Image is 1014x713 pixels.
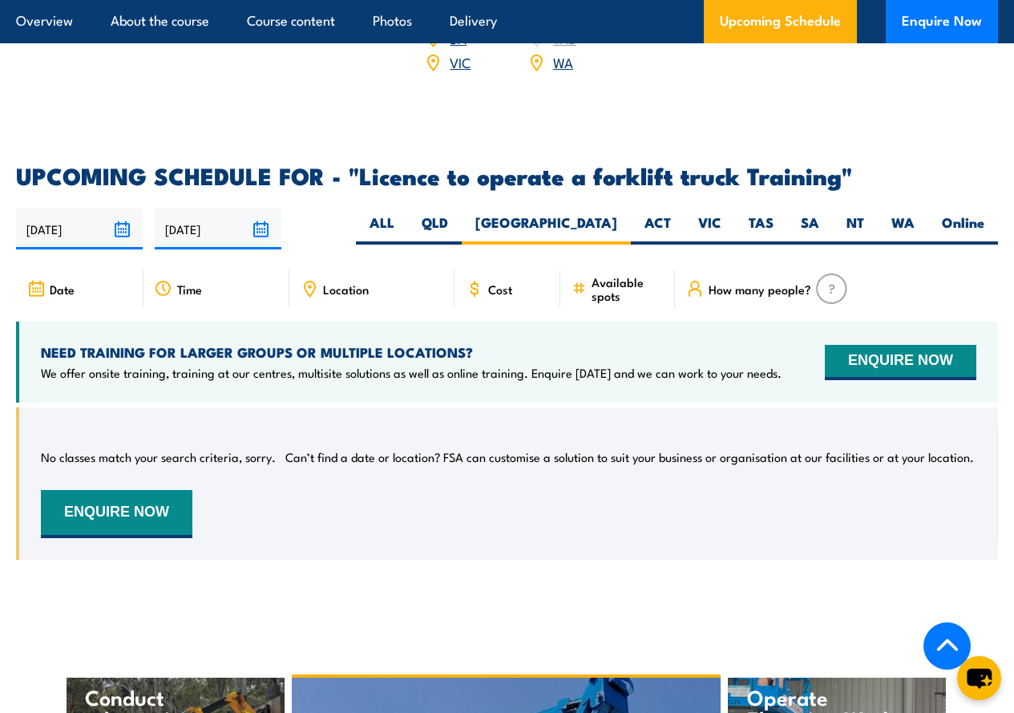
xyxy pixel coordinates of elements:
[928,213,998,245] label: Online
[50,282,75,296] span: Date
[825,345,976,380] button: ENQUIRE NOW
[631,213,685,245] label: ACT
[488,282,512,296] span: Cost
[41,343,782,361] h4: NEED TRAINING FOR LARGER GROUPS OR MULTIPLE LOCATIONS?
[41,365,782,381] p: We offer onsite training, training at our centres, multisite solutions as well as online training...
[155,209,281,249] input: To date
[177,282,202,296] span: Time
[323,282,369,296] span: Location
[356,213,408,245] label: ALL
[787,213,833,245] label: SA
[957,656,1001,700] button: chat-button
[285,449,974,465] p: Can’t find a date or location? FSA can customise a solution to suit your business or organisation...
[553,52,573,71] a: WA
[16,164,998,185] h2: UPCOMING SCHEDULE FOR - "Licence to operate a forklift truck Training"
[41,490,192,538] button: ENQUIRE NOW
[735,213,787,245] label: TAS
[41,449,276,465] p: No classes match your search criteria, sorry.
[878,213,928,245] label: WA
[462,213,631,245] label: [GEOGRAPHIC_DATA]
[450,52,471,71] a: VIC
[709,282,811,296] span: How many people?
[685,213,735,245] label: VIC
[408,213,462,245] label: QLD
[592,275,664,302] span: Available spots
[833,213,878,245] label: NT
[16,209,143,249] input: From date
